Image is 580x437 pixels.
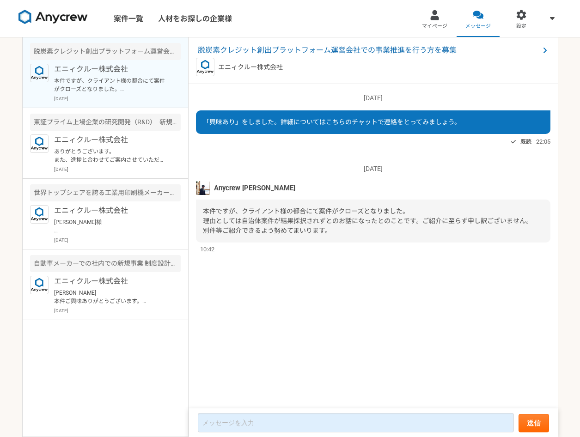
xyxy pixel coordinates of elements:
div: 東証プライム上場企業の研究開発（R&D） 新規事業開発 [30,114,181,131]
p: [DATE] [54,307,181,314]
p: 本件ですが、クライアント様の都合にて案件がクローズとなりました。 理由としては自治体案件が結果採択されずとのお話になったとのことです。ご紹介に至らず申し訳ございません。 別件等ご紹介できるよう努... [54,77,168,93]
span: 本件ですが、クライアント様の都合にて案件がクローズとなりました。 理由としては自治体案件が結果採択されずとのお話になったとのことです。ご紹介に至らず申し訳ございません。 別件等ご紹介できるよう努... [203,207,532,234]
span: 設定 [516,23,526,30]
p: [DATE] [54,237,181,243]
img: tomoya_yamashita.jpeg [196,181,210,195]
div: 脱炭素クレジット創出プラットフォーム運営会社での事業推進を行う方を募集 [30,43,181,60]
p: エニィクルー株式会社 [218,62,283,72]
p: ありがとうございます。 また、進捗と合わせてご案内させていただければと思いますので、よろしくお願いいたします。 [54,147,168,164]
p: [DATE] [196,93,550,103]
p: エニィクルー株式会社 [54,64,168,75]
img: 8DqYSo04kwAAAAASUVORK5CYII= [18,10,88,24]
p: エニィクルー株式会社 [54,134,168,146]
p: エニィクルー株式会社 [54,276,168,287]
img: logo_text_blue_01.png [30,64,49,82]
p: [PERSON_NAME] 本件ご興味ありがとうございます。 こちら案件ですが、現在企業様の方でサービス利用の検討を行なっているタイミングのようです。貴重なお時間を頂戴してしまうので、お話が進む... [54,289,168,305]
div: 世界トップシェアを誇る工業用印刷機メーカー 営業顧問（1,2社のみの紹介も歓迎） [30,184,181,201]
span: メッセージ [465,23,491,30]
span: 10:42 [200,245,214,254]
img: logo_text_blue_01.png [30,134,49,153]
span: 22:05 [536,137,550,146]
p: [DATE] [54,166,181,173]
div: 自動車メーカーでの社内での新規事業 制度設計・基盤づくり コンサルティング業務 [30,255,181,272]
span: 既読 [520,136,531,147]
img: logo_text_blue_01.png [30,205,49,224]
p: [DATE] [54,95,181,102]
span: 「興味あり」をしました。詳細についてはこちらのチャットで連絡をとってみましょう。 [203,118,461,126]
span: 脱炭素クレジット創出プラットフォーム運営会社での事業推進を行う方を募集 [198,45,539,56]
span: マイページ [422,23,447,30]
span: Anycrew [PERSON_NAME] [214,183,295,193]
p: [PERSON_NAME]様 ご連絡ありがとうございます。 承知いたしました。それでは、また別案件等ご相談させていただければと思いますので、よろしくお願いいたします。 [54,218,168,235]
p: [DATE] [196,164,550,174]
button: 送信 [519,414,549,432]
p: エニィクルー株式会社 [54,205,168,216]
img: logo_text_blue_01.png [30,276,49,294]
img: logo_text_blue_01.png [196,58,214,76]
